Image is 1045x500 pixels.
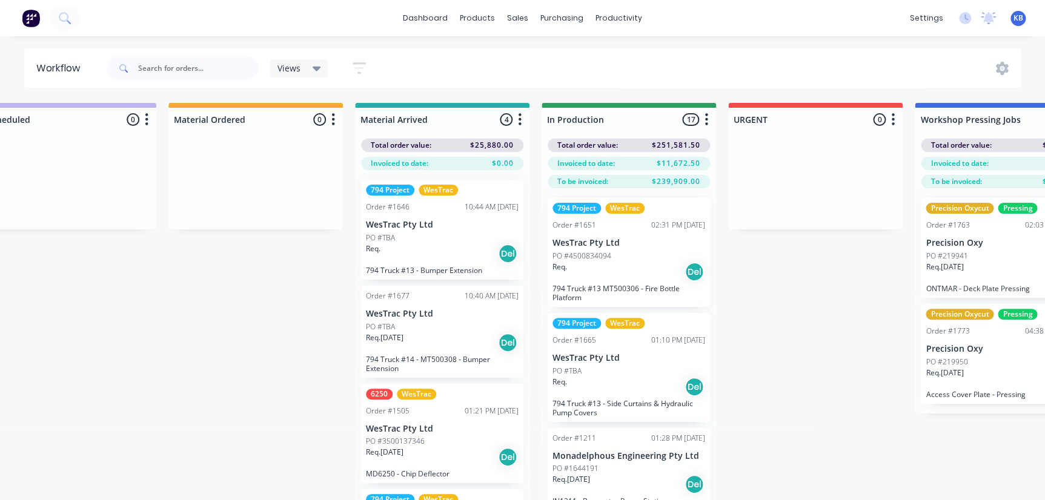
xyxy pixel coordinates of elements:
div: Order #1646 [366,202,410,212]
p: Req. [DATE] [366,332,403,343]
p: Req. [DATE] [552,474,590,485]
div: 02:31 PM [DATE] [651,220,705,231]
div: Precision Oxycut [926,203,994,214]
div: 794 Project [366,185,414,196]
div: Del [498,447,517,467]
p: MD6250 - Chip Deflector [366,469,519,478]
p: PO #219941 [926,251,967,262]
div: 794 ProjectWesTracOrder #165102:31 PM [DATE]WesTrac Pty LtdPO #4500834094Req.Del794 Truck #13 MT5... [548,198,710,307]
div: 794 ProjectWesTracOrder #164610:44 AM [DATE]WesTrac Pty LtdPO #TBAReq.Del794 Truck #13 - Bumper E... [361,180,523,280]
div: 794 Project [552,203,601,214]
p: Req. [DATE] [926,262,963,272]
div: settings [904,9,949,27]
div: productivity [589,9,648,27]
div: Order #1211 [552,433,596,444]
div: Order #167710:40 AM [DATE]WesTrac Pty LtdPO #TBAReq.[DATE]Del794 Truck #14 - MT500308 - Bumper Ex... [361,286,523,378]
span: Views [277,62,300,74]
div: Workflow [36,61,86,76]
div: Order #1677 [366,291,410,301]
div: 6250 [366,389,393,400]
div: 01:21 PM [DATE] [465,406,519,416]
div: Del [685,262,704,281]
span: Total order value: [557,140,618,151]
div: WesTrac [397,389,436,400]
span: KB [1013,13,1023,24]
p: WesTrac Pty Ltd [552,238,705,248]
p: PO #TBA [366,321,395,332]
input: Search for orders... [138,56,258,81]
div: Pressing [998,309,1037,320]
div: WesTrac [419,185,458,196]
p: WesTrac Pty Ltd [366,309,519,319]
a: dashboard [397,9,454,27]
p: 794 Truck #13 - Side Curtains & Hydraulic Pump Covers [552,399,705,417]
div: Del [498,244,517,263]
div: WesTrac [605,318,645,329]
p: 794 Truck #14 - MT500308 - Bumper Extension [366,355,519,373]
p: PO #1644191 [552,463,599,474]
div: 794 ProjectWesTracOrder #166501:10 PM [DATE]WesTrac Pty LtdPO #TBAReq.Del794 Truck #13 - Side Cur... [548,313,710,422]
div: 10:44 AM [DATE] [465,202,519,212]
span: $11,672.50 [657,158,700,169]
p: Req. [DATE] [366,447,403,458]
div: Order #1665 [552,335,596,346]
p: Req. [366,243,380,254]
div: Pressing [998,203,1037,214]
p: 794 Truck #13 - Bumper Extension [366,266,519,275]
p: Req. [552,262,567,272]
div: sales [501,9,534,27]
p: PO #4500834094 [552,251,611,262]
div: 01:28 PM [DATE] [651,433,705,444]
span: To be invoiced: [931,176,981,187]
div: WesTrac [605,203,645,214]
span: Invoiced to date: [371,158,428,169]
p: PO #3500137346 [366,436,425,447]
p: PO #TBA [552,366,582,377]
p: Req. [DATE] [926,367,963,378]
span: $25,880.00 [470,140,514,151]
div: 10:40 AM [DATE] [465,291,519,301]
p: WesTrac Pty Ltd [366,424,519,434]
div: products [454,9,501,27]
div: Order #1773 [926,326,969,337]
div: Del [685,475,704,494]
div: Order #1763 [926,220,969,231]
div: Order #1651 [552,220,596,231]
p: Monadelphous Engineering Pty Ltd [552,451,705,461]
div: 01:10 PM [DATE] [651,335,705,346]
div: 794 Project [552,318,601,329]
span: Invoiced to date: [557,158,615,169]
span: Total order value: [931,140,991,151]
p: PO #219950 [926,357,967,367]
span: $0.00 [492,158,514,169]
span: $251,581.50 [652,140,700,151]
p: 794 Truck #13 MT500306 - Fire Bottle Platform [552,284,705,302]
span: $239,909.00 [652,176,700,187]
span: To be invoiced: [557,176,608,187]
span: Invoiced to date: [931,158,988,169]
p: PO #TBA [366,232,395,243]
img: Factory [22,9,40,27]
div: Precision Oxycut [926,309,994,320]
p: WesTrac Pty Ltd [552,353,705,363]
div: Del [498,333,517,352]
p: Req. [552,377,567,387]
div: Del [685,377,704,396]
div: Order #1505 [366,406,410,416]
div: purchasing [534,9,589,27]
p: WesTrac Pty Ltd [366,220,519,230]
div: 6250WesTracOrder #150501:21 PM [DATE]WesTrac Pty LtdPO #3500137346Req.[DATE]DelMD6250 - Chip Defl... [361,384,523,484]
span: Total order value: [371,140,431,151]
